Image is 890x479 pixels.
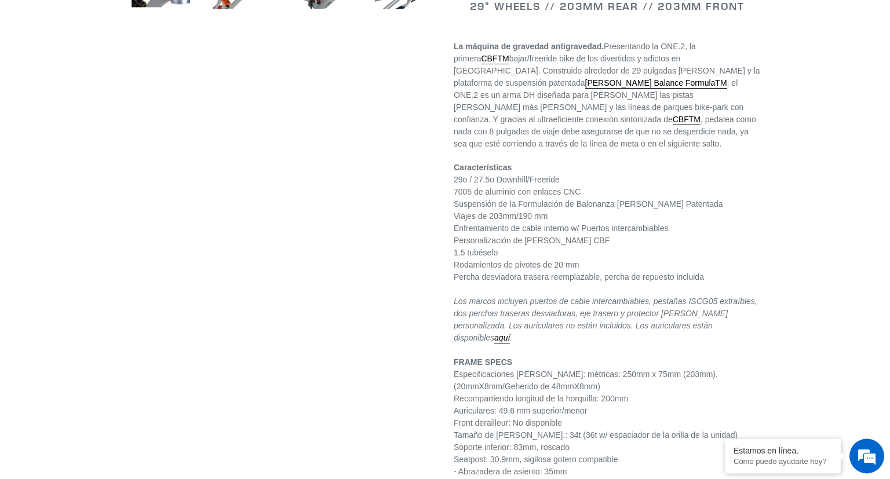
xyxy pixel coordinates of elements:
[454,163,512,172] strong: Características
[78,65,212,80] div: Chat with us now
[481,54,509,64] a: CBFTM
[6,316,221,357] textarea: Type your message and hit 'Enter'
[734,457,832,466] p: Cómo puedo ayudarte hoy?
[67,146,160,263] span: We're online!
[454,42,604,51] strong: La máquina de gravedad antigravedad.
[454,297,757,343] em: Los marcos incluyen puertos de cable intercambiables, pestañas ISCG05 extraíbles, dos perchas tra...
[734,446,832,455] div: Estamos en línea.
[454,430,738,440] span: Tamaño de [PERSON_NAME].: 34t (36t w/ espaciador de la orilla de la unidad)
[37,58,66,87] img: d_696896380_company_1647369064580_696896380
[673,115,701,125] a: CBFTM
[454,357,512,367] strong: FRAME SPECS
[585,78,727,89] a: [PERSON_NAME] Balance FormulaTM
[494,333,510,343] a: aquí
[454,42,760,148] span: Presentando la ONE.2, la primera bajar/freeride bike de los divertidos y adictos en [GEOGRAPHIC_D...
[190,6,218,34] div: Minimize live chat window
[13,64,30,81] div: Navigation go back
